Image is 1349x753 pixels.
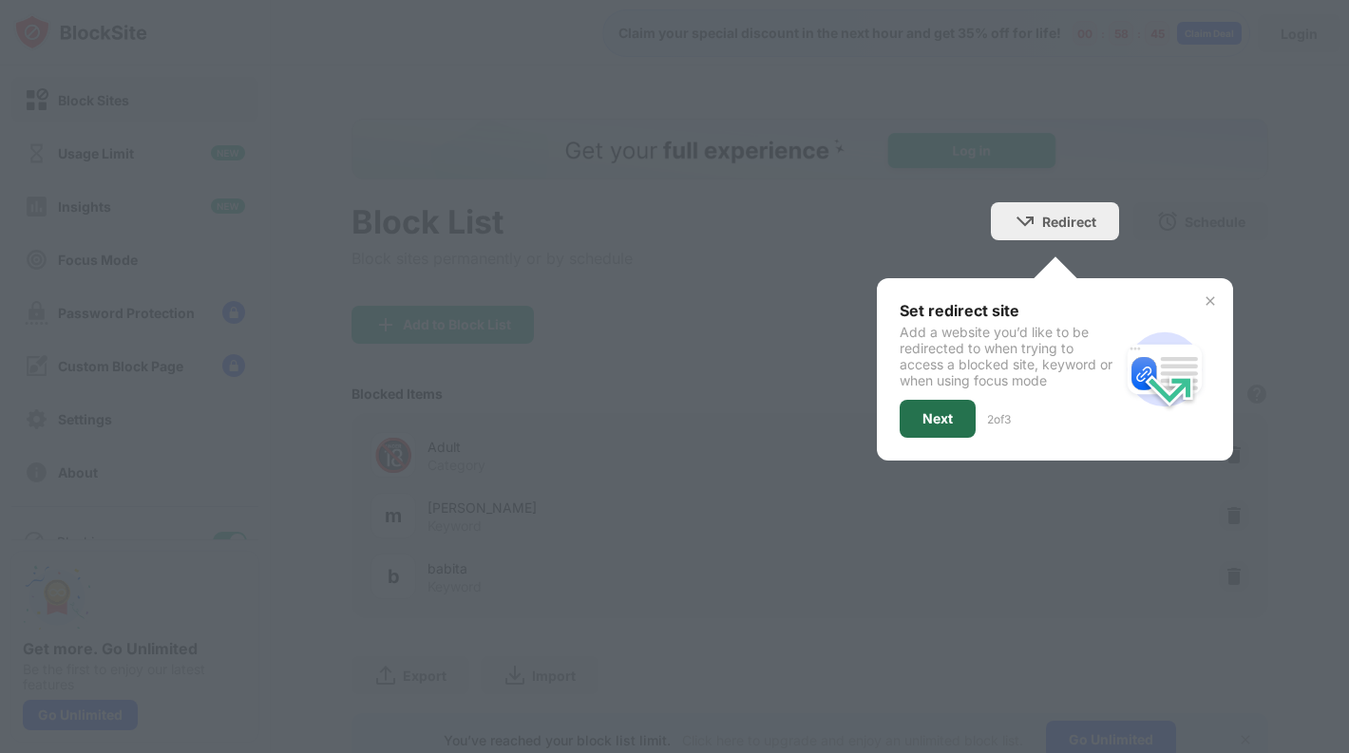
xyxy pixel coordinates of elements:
[922,411,953,426] div: Next
[900,301,1119,320] div: Set redirect site
[987,412,1011,426] div: 2 of 3
[1042,214,1096,230] div: Redirect
[1119,324,1210,415] img: redirect.svg
[1203,293,1218,309] img: x-button.svg
[900,324,1119,388] div: Add a website you’d like to be redirected to when trying to access a blocked site, keyword or whe...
